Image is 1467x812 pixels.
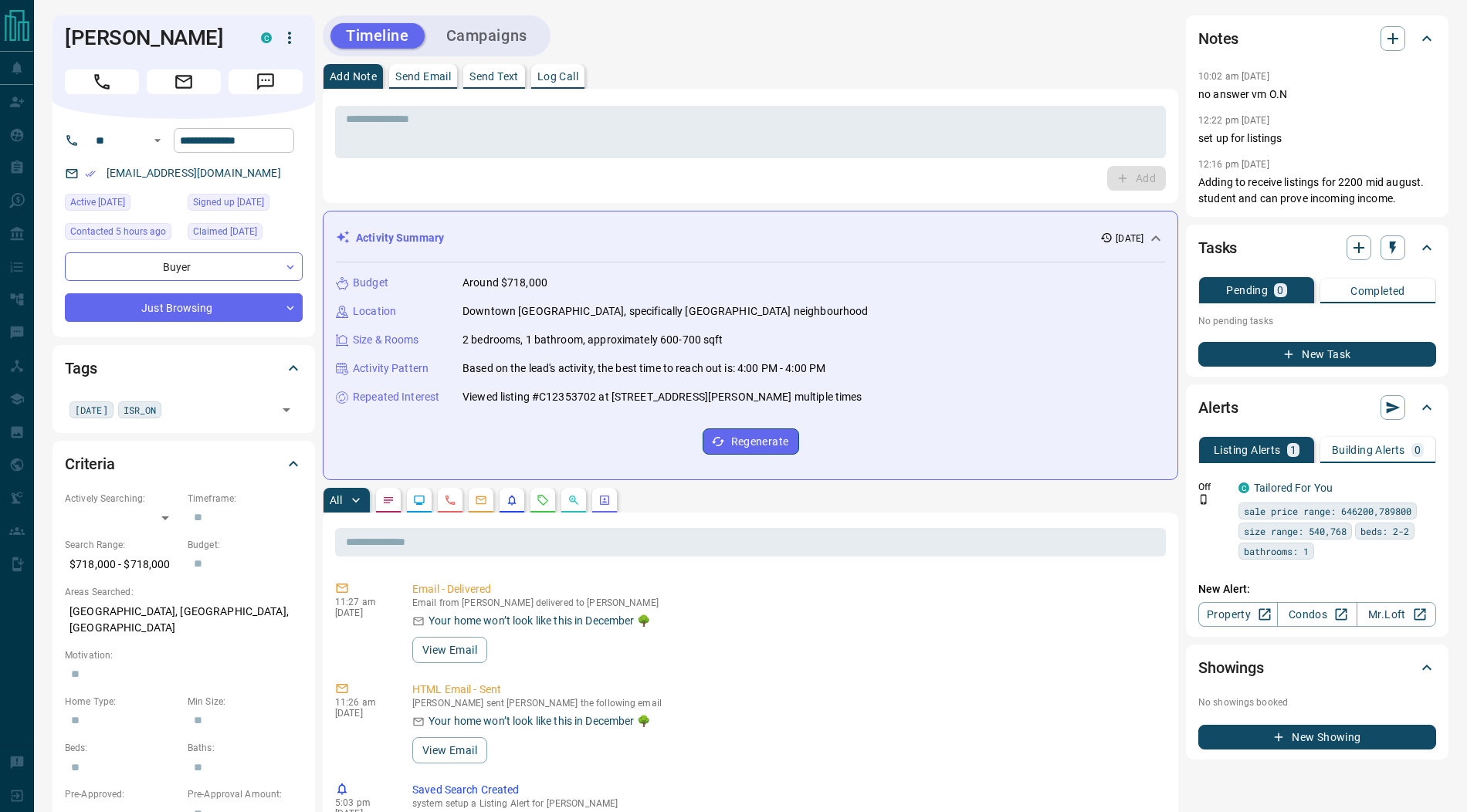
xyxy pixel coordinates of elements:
[193,195,264,210] span: Signed up [DATE]
[65,223,180,245] div: Mon Sep 15 2025
[1198,235,1237,260] h2: Tasks
[330,495,342,506] p: All
[382,494,395,506] svg: Notes
[148,131,167,150] button: Open
[703,428,799,455] button: Regenerate
[65,599,303,641] p: [GEOGRAPHIC_DATA], [GEOGRAPHIC_DATA], [GEOGRAPHIC_DATA]
[506,494,518,506] svg: Listing Alerts
[462,332,723,348] p: 2 bedrooms, 1 bathroom, approximately 600-700 sqft
[1198,395,1238,420] h2: Alerts
[1244,523,1347,539] span: size range: 540,768
[1214,445,1281,455] p: Listing Alerts
[85,168,96,179] svg: Email Verified
[336,224,1165,252] div: Activity Summary[DATE]
[1290,445,1296,455] p: 1
[65,585,303,599] p: Areas Searched:
[188,492,303,506] p: Timeframe:
[330,71,377,82] p: Add Note
[65,356,97,381] h2: Tags
[330,23,425,49] button: Timeline
[65,293,303,322] div: Just Browsing
[335,607,389,618] p: [DATE]
[1226,285,1268,296] p: Pending
[356,230,444,246] p: Activity Summary
[65,648,303,662] p: Motivation:
[431,23,543,49] button: Campaigns
[475,494,487,506] svg: Emails
[65,695,180,709] p: Home Type:
[353,360,429,377] p: Activity Pattern
[147,69,221,94] span: Email
[412,737,487,763] button: View Email
[65,552,180,577] p: $718,000 - $718,000
[353,332,419,348] p: Size & Rooms
[1198,26,1238,51] h2: Notes
[70,224,166,239] span: Contacted 5 hours ago
[65,787,180,801] p: Pre-Approved:
[65,538,180,552] p: Search Range:
[65,445,303,482] div: Criteria
[412,637,487,663] button: View Email
[1198,655,1264,680] h2: Showings
[1244,503,1411,519] span: sale price range: 646200,789800
[1198,130,1436,147] p: set up for listings
[1332,445,1405,455] p: Building Alerts
[1198,725,1436,749] button: New Showing
[193,224,257,239] span: Claimed [DATE]
[1116,232,1143,245] p: [DATE]
[395,71,451,82] p: Send Email
[1198,115,1269,126] p: 12:22 pm [DATE]
[65,350,303,387] div: Tags
[1254,482,1333,494] a: Tailored For You
[188,223,303,245] div: Mon Aug 19 2019
[462,303,868,320] p: Downtown [GEOGRAPHIC_DATA], specifically [GEOGRAPHIC_DATA] neighbourhood
[1350,286,1405,296] p: Completed
[1198,86,1436,103] p: no answer vm O.N
[429,613,650,629] p: Your home won’t look like this in December 🌳
[1198,581,1436,597] p: New Alert:
[1198,229,1436,266] div: Tasks
[1357,602,1436,627] a: Mr.Loft
[335,708,389,719] p: [DATE]
[107,167,281,179] a: [EMAIL_ADDRESS][DOMAIN_NAME]
[65,452,115,476] h2: Criteria
[1414,445,1421,455] p: 0
[188,787,303,801] p: Pre-Approval Amount:
[1198,342,1436,367] button: New Task
[335,597,389,607] p: 11:27 am
[70,195,125,210] span: Active [DATE]
[1198,159,1269,170] p: 12:16 pm [DATE]
[353,303,396,320] p: Location
[1198,174,1436,207] p: Adding to receive listings for 2200 mid august. student and can prove incoming income.
[537,71,578,82] p: Log Call
[462,275,547,291] p: Around $718,000
[412,682,1160,698] p: HTML Email - Sent
[1244,543,1309,559] span: bathrooms: 1
[567,494,580,506] svg: Opportunities
[412,782,1160,798] p: Saved Search Created
[1198,494,1209,505] svg: Push Notification Only
[1198,649,1436,686] div: Showings
[1198,20,1436,57] div: Notes
[1198,389,1436,426] div: Alerts
[462,360,825,377] p: Based on the lead's activity, the best time to reach out is: 4:00 PM - 4:00 PM
[188,538,303,552] p: Budget:
[1198,310,1436,333] p: No pending tasks
[1198,480,1229,494] p: Off
[412,698,1160,709] p: [PERSON_NAME] sent [PERSON_NAME] the following email
[65,252,303,281] div: Buyer
[353,389,439,405] p: Repeated Interest
[188,194,303,215] div: Fri Jul 26 2019
[188,741,303,755] p: Baths:
[462,389,862,405] p: Viewed listing #C12353702 at [STREET_ADDRESS][PERSON_NAME] multiple times
[1277,602,1357,627] a: Condos
[412,798,1160,809] p: system setup a Listing Alert for [PERSON_NAME]
[65,69,139,94] span: Call
[412,597,1160,608] p: Email from [PERSON_NAME] delivered to [PERSON_NAME]
[188,695,303,709] p: Min Size:
[65,492,180,506] p: Actively Searching:
[537,494,549,506] svg: Requests
[413,494,425,506] svg: Lead Browsing Activity
[1238,482,1249,493] div: condos.ca
[469,71,519,82] p: Send Text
